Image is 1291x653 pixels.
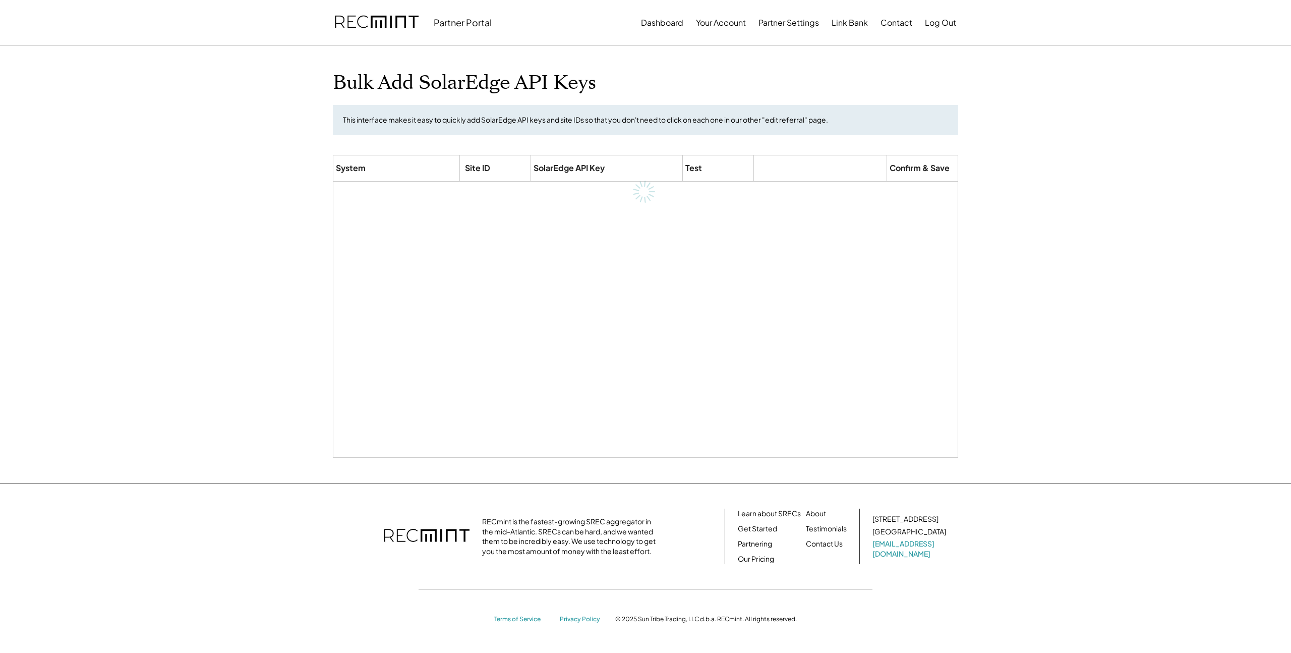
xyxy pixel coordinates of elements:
div: Site ID [465,163,490,174]
a: Get Started [738,524,777,534]
a: Terms of Service [494,615,550,624]
h1: Bulk Add SolarEdge API Keys [333,71,596,95]
a: Our Pricing [738,554,774,564]
a: Learn about SRECs [738,509,801,519]
button: Link Bank [832,13,868,33]
a: Privacy Policy [560,615,605,624]
button: Partner Settings [758,13,819,33]
a: Testimonials [806,524,847,534]
a: Partnering [738,539,772,549]
a: [EMAIL_ADDRESS][DOMAIN_NAME] [872,539,948,559]
div: [GEOGRAPHIC_DATA] [872,527,946,537]
button: Your Account [696,13,746,33]
div: System [336,163,366,174]
div: Confirm & Save [890,163,950,174]
div: SolarEdge API Key [534,163,605,174]
div: Partner Portal [434,17,492,28]
img: recmint-logotype%403x.png [335,6,419,40]
div: RECmint is the fastest-growing SREC aggregator in the mid-Atlantic. SRECs can be hard, and we wan... [482,517,661,556]
a: Contact Us [806,539,843,549]
a: About [806,509,826,519]
button: Log Out [925,13,956,33]
div: Test [685,163,702,174]
button: Dashboard [641,13,683,33]
div: This interface makes it easy to quickly add SolarEdge API keys and site IDs so that you don't nee... [343,115,828,125]
img: recmint-logotype%403x.png [384,519,470,554]
div: [STREET_ADDRESS] [872,514,938,524]
div: © 2025 Sun Tribe Trading, LLC d.b.a. RECmint. All rights reserved. [615,615,797,623]
button: Contact [881,13,912,33]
